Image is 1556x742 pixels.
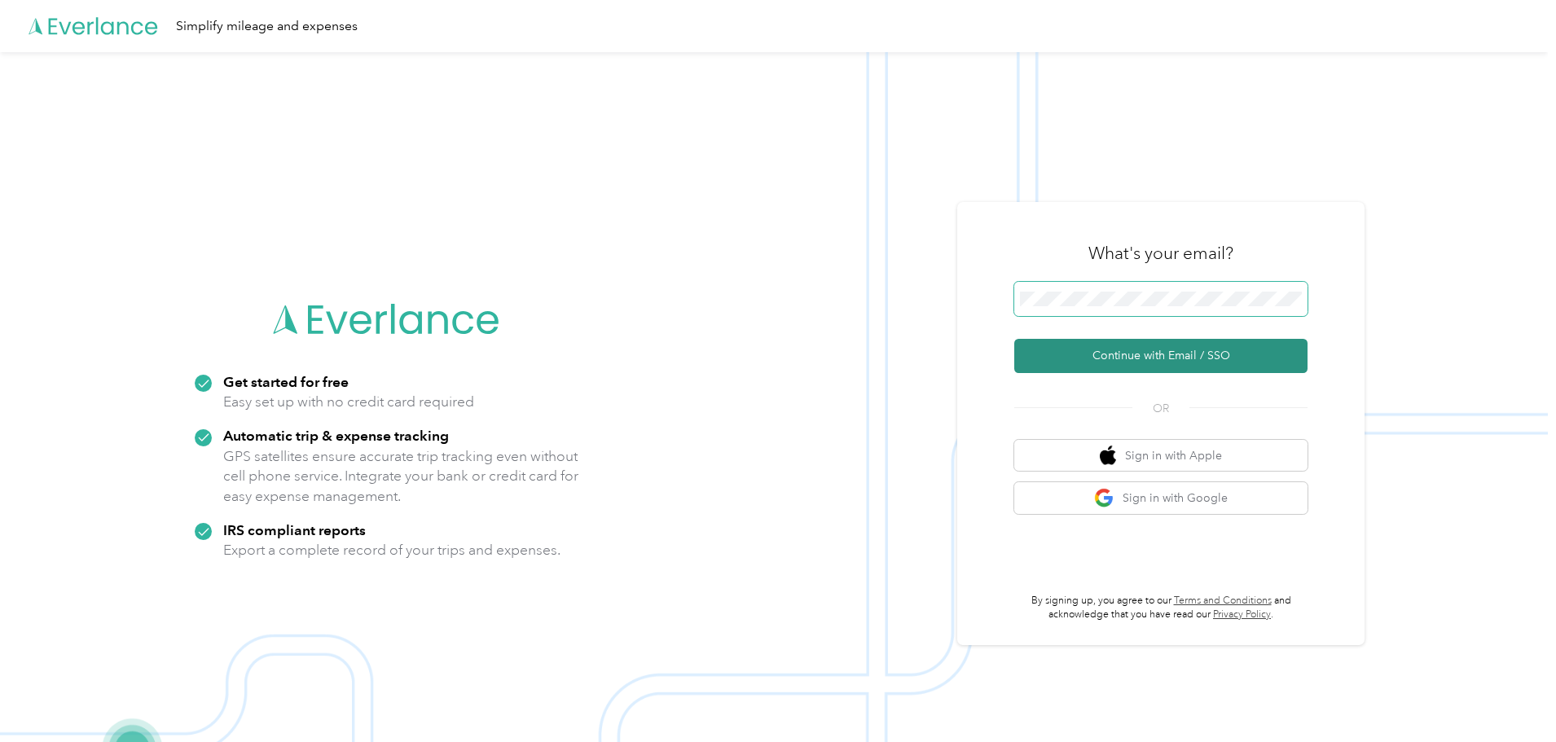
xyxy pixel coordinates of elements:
[1088,242,1233,265] h3: What's your email?
[223,540,560,560] p: Export a complete record of your trips and expenses.
[223,373,349,390] strong: Get started for free
[1213,608,1271,621] a: Privacy Policy
[223,446,579,507] p: GPS satellites ensure accurate trip tracking even without cell phone service. Integrate your bank...
[1014,339,1308,373] button: Continue with Email / SSO
[1094,488,1114,508] img: google logo
[1132,400,1189,417] span: OR
[223,427,449,444] strong: Automatic trip & expense tracking
[1174,595,1272,607] a: Terms and Conditions
[223,521,366,538] strong: IRS compliant reports
[1014,594,1308,622] p: By signing up, you agree to our and acknowledge that you have read our .
[1014,482,1308,514] button: google logoSign in with Google
[1100,446,1116,466] img: apple logo
[223,392,474,412] p: Easy set up with no credit card required
[176,16,358,37] div: Simplify mileage and expenses
[1014,440,1308,472] button: apple logoSign in with Apple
